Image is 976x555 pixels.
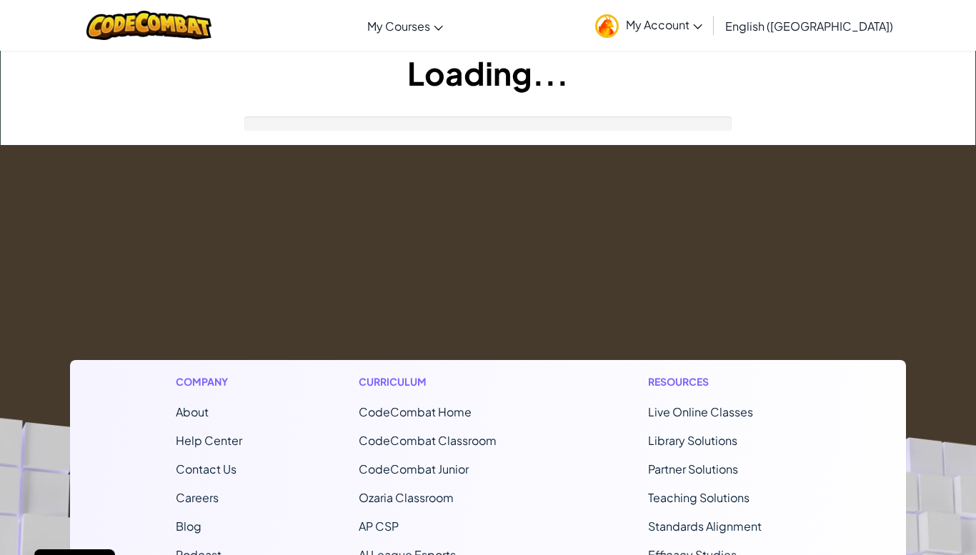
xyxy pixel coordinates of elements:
[648,433,737,448] a: Library Solutions
[1,51,975,95] h1: Loading...
[359,461,469,476] a: CodeCombat Junior
[648,519,762,534] a: Standards Alignment
[588,3,709,48] a: My Account
[648,490,750,505] a: Teaching Solutions
[648,461,738,476] a: Partner Solutions
[725,19,893,34] span: English ([GEOGRAPHIC_DATA])
[86,11,211,40] img: CodeCombat logo
[359,404,472,419] span: CodeCombat Home
[176,461,236,476] span: Contact Us
[648,404,753,419] a: Live Online Classes
[359,433,497,448] a: CodeCombat Classroom
[176,374,242,389] h1: Company
[359,490,454,505] a: Ozaria Classroom
[595,14,619,38] img: avatar
[648,374,800,389] h1: Resources
[360,6,450,45] a: My Courses
[176,490,219,505] a: Careers
[367,19,430,34] span: My Courses
[176,519,201,534] a: Blog
[359,374,532,389] h1: Curriculum
[176,433,242,448] a: Help Center
[359,519,399,534] a: AP CSP
[626,17,702,32] span: My Account
[176,404,209,419] a: About
[718,6,900,45] a: English ([GEOGRAPHIC_DATA])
